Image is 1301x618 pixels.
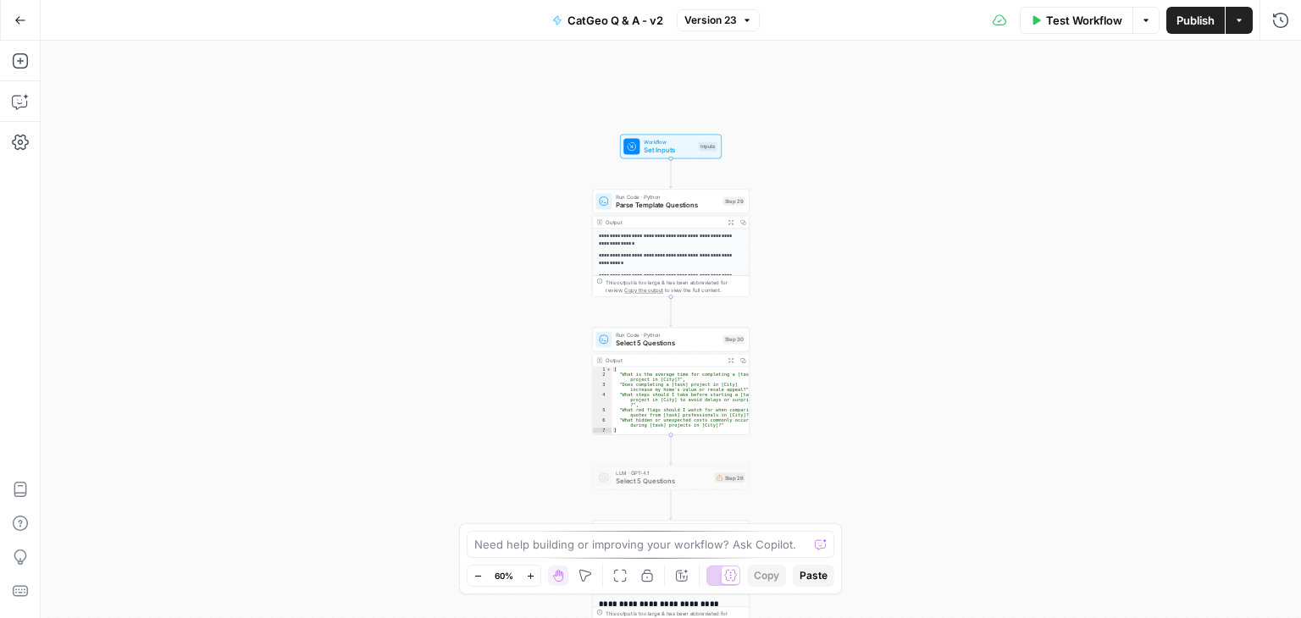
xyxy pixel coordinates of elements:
span: Set Inputs [644,145,694,155]
button: CatGeo Q & A - v2 [542,7,673,34]
div: 5 [593,407,612,417]
button: Paste [793,565,834,587]
g: Edge from start to step_29 [669,158,673,188]
div: Step 30 [722,335,745,345]
g: Edge from step_30 to step_26 [669,435,673,465]
span: Test Workflow [1046,12,1122,29]
button: Copy [747,565,786,587]
span: Workflow [644,138,694,146]
button: Test Workflow [1020,7,1132,34]
div: 6 [593,417,612,428]
div: 4 [593,392,612,407]
span: Version 23 [684,13,737,28]
div: 1 [593,367,612,372]
g: Edge from step_29 to step_30 [669,296,673,326]
div: 2 [593,372,612,382]
span: LLM · GPT-4.1 [616,469,711,477]
span: Publish [1176,12,1215,29]
div: 7 [593,428,612,433]
div: Step 29 [722,196,745,206]
span: Paste [800,568,828,583]
div: 3 [593,382,612,392]
span: Copy the output [624,287,663,293]
button: Version 23 [677,9,760,31]
div: Inputs [698,142,717,152]
span: Copy [754,568,779,583]
span: 60% [495,569,513,582]
span: Run Code · Python [616,331,718,339]
g: Edge from step_26 to step_27 [669,489,673,519]
div: Output [606,218,722,227]
div: Output [606,356,722,365]
span: Select 5 Questions [616,476,711,486]
span: Parse Template Questions [616,200,718,210]
span: Select 5 Questions [616,338,718,348]
div: This output is too large & has been abbreviated for review. to view the full content. [606,278,745,294]
div: WorkflowSet InputsInputs [592,135,750,159]
div: Run Code · PythonSelect 5 QuestionsStep 30Output[ "What is the average time for completing a [tas... [592,328,750,435]
span: Toggle code folding, rows 1 through 7 [606,367,612,372]
div: LLM · GPT-4.1Select 5 QuestionsStep 26 [592,466,750,490]
span: Run Code · Python [616,193,718,201]
button: Publish [1166,7,1225,34]
span: CatGeo Q & A - v2 [567,12,663,29]
div: Step 26 [715,472,745,483]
